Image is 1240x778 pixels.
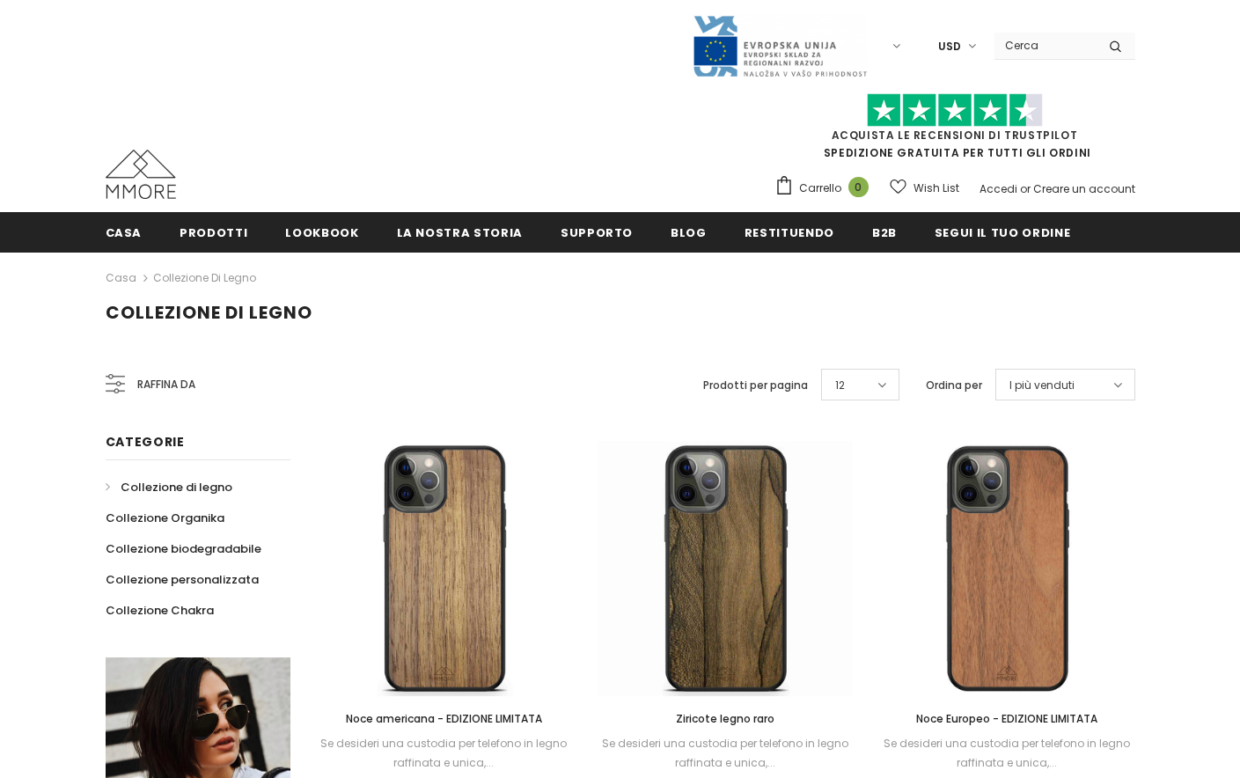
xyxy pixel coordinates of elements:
[121,479,232,495] span: Collezione di legno
[137,375,195,394] span: Raffina da
[106,268,136,289] a: Casa
[879,734,1134,773] div: Se desideri una custodia per telefono in legno raffinata e unica,...
[317,709,572,729] a: Noce americana - EDIZIONE LIMITATA
[106,212,143,252] a: Casa
[835,377,845,394] span: 12
[285,212,358,252] a: Lookbook
[913,180,959,197] span: Wish List
[598,734,853,773] div: Se desideri una custodia per telefono in legno raffinata e unica,...
[106,472,232,503] a: Collezione di legno
[397,224,523,241] span: La nostra storia
[774,101,1135,160] span: SPEDIZIONE GRATUITA PER TUTTI GLI ORDINI
[561,224,633,241] span: supporto
[872,212,897,252] a: B2B
[980,181,1017,196] a: Accedi
[106,564,259,595] a: Collezione personalizzata
[890,172,959,203] a: Wish List
[106,533,261,564] a: Collezione biodegradabile
[1009,377,1075,394] span: I più venduti
[561,212,633,252] a: supporto
[106,571,259,588] span: Collezione personalizzata
[285,224,358,241] span: Lookbook
[994,33,1096,58] input: Search Site
[598,709,853,729] a: Ziricote legno raro
[106,595,214,626] a: Collezione Chakra
[935,224,1070,241] span: Segui il tuo ordine
[671,212,707,252] a: Blog
[745,212,834,252] a: Restituendo
[926,377,982,394] label: Ordina per
[1033,181,1135,196] a: Creare un account
[180,212,247,252] a: Prodotti
[703,377,808,394] label: Prodotti per pagina
[106,503,224,533] a: Collezione Organika
[180,224,247,241] span: Prodotti
[317,734,572,773] div: Se desideri una custodia per telefono in legno raffinata e unica,...
[799,180,841,197] span: Carrello
[106,433,185,451] span: Categorie
[879,709,1134,729] a: Noce Europeo - EDIZIONE LIMITATA
[692,14,868,78] img: Javni Razpis
[106,300,312,325] span: Collezione di legno
[346,711,542,726] span: Noce americana - EDIZIONE LIMITATA
[848,177,869,197] span: 0
[106,602,214,619] span: Collezione Chakra
[106,150,176,199] img: Casi MMORE
[832,128,1078,143] a: Acquista le recensioni di TrustPilot
[916,711,1097,726] span: Noce Europeo - EDIZIONE LIMITATA
[935,212,1070,252] a: Segui il tuo ordine
[938,38,961,55] span: USD
[774,175,877,202] a: Carrello 0
[692,38,868,53] a: Javni Razpis
[106,224,143,241] span: Casa
[671,224,707,241] span: Blog
[867,93,1043,128] img: Fidati di Pilot Stars
[1020,181,1031,196] span: or
[872,224,897,241] span: B2B
[745,224,834,241] span: Restituendo
[153,270,256,285] a: Collezione di legno
[397,212,523,252] a: La nostra storia
[106,510,224,526] span: Collezione Organika
[106,540,261,557] span: Collezione biodegradabile
[676,711,774,726] span: Ziricote legno raro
